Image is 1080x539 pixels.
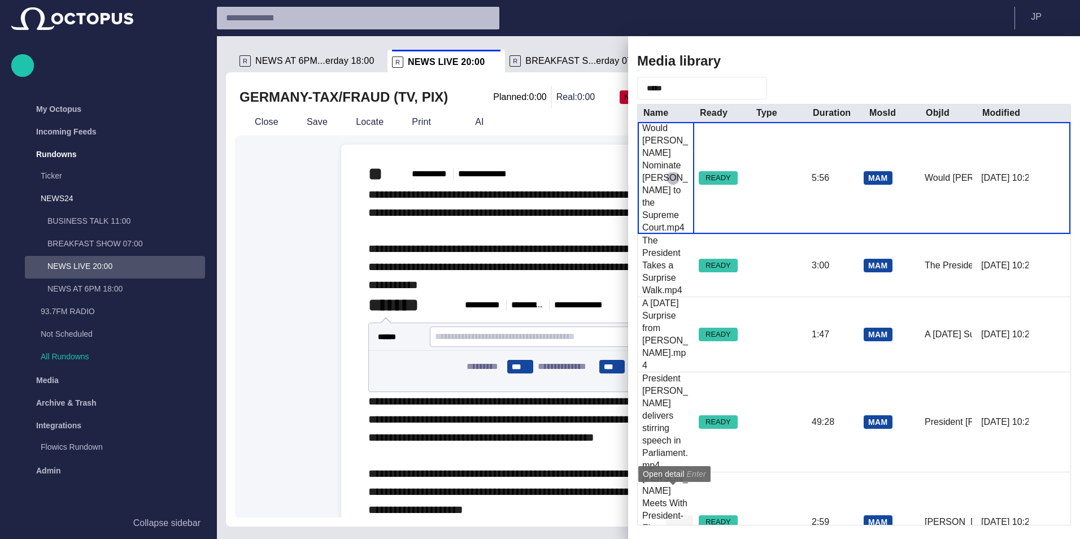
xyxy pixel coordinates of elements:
[925,328,972,341] div: A Mother's Day Surprise from President Obama.mp4
[813,107,851,119] div: Duration
[868,262,888,269] span: MAM
[812,328,829,341] div: 1:47
[812,259,829,272] div: 3:00
[869,107,896,119] div: MosId
[699,260,738,271] span: READY
[686,468,706,480] span: Enter
[699,329,738,340] span: READY
[699,516,738,528] span: READY
[982,107,1020,119] div: Modified
[925,516,972,528] div: President Obama Meets With President-Elect Trump.mp4
[981,516,1029,528] div: 10/8/2023 10:25
[642,234,690,297] div: The President Takes a Surprise Walk.mp4
[868,174,888,182] span: MAM
[699,172,738,184] span: READY
[624,288,642,319] div: Resize sidebar
[981,416,1029,428] div: 10/8/2023 10:25
[868,518,888,526] span: MAM
[926,107,950,119] div: ObjId
[812,172,829,184] div: 5:56
[868,331,888,338] span: MAM
[812,516,829,528] div: 2:59
[642,372,690,472] div: President Barack Obama delivers stirring speech in Parliament.mp4
[756,107,777,119] div: Type
[642,122,690,234] div: Would Joe Biden Nominate Barack Obama to the Supreme Court.mp4
[643,107,668,119] div: Name
[642,297,690,372] div: A Mother's Day Surprise from President Obama.mp4
[925,416,972,428] div: President Barack Obama delivers stirring speech in Parliament.mp4
[981,172,1029,184] div: 10/8/2023 10:26
[981,328,1029,341] div: 10/8/2023 10:23
[700,107,728,119] div: Ready
[868,418,888,426] span: MAM
[643,468,706,480] span: Open detail
[925,259,972,272] div: The President Takes a Surprise Walk.mp4
[637,53,721,69] h2: Media library
[925,172,972,184] div: Would Joe Biden Nominate Barack Obama to the Supreme Court.mp4
[812,416,834,428] div: 49:28
[699,416,738,428] span: READY
[981,259,1029,272] div: 10/8/2023 10:26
